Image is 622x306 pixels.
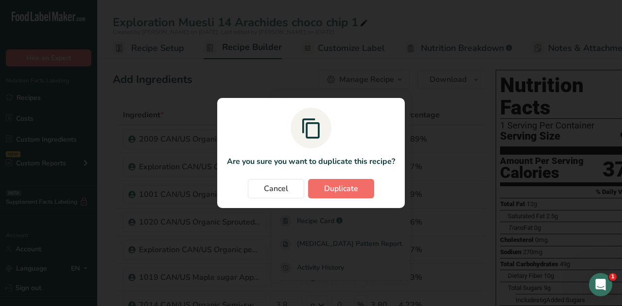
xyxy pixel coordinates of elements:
button: Duplicate [308,179,374,198]
span: 1 [609,273,617,281]
span: Duplicate [324,183,358,194]
iframe: Intercom live chat [589,273,612,296]
p: Are you sure you want to duplicate this recipe? [227,156,395,167]
button: Cancel [248,179,304,198]
span: Cancel [264,183,288,194]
